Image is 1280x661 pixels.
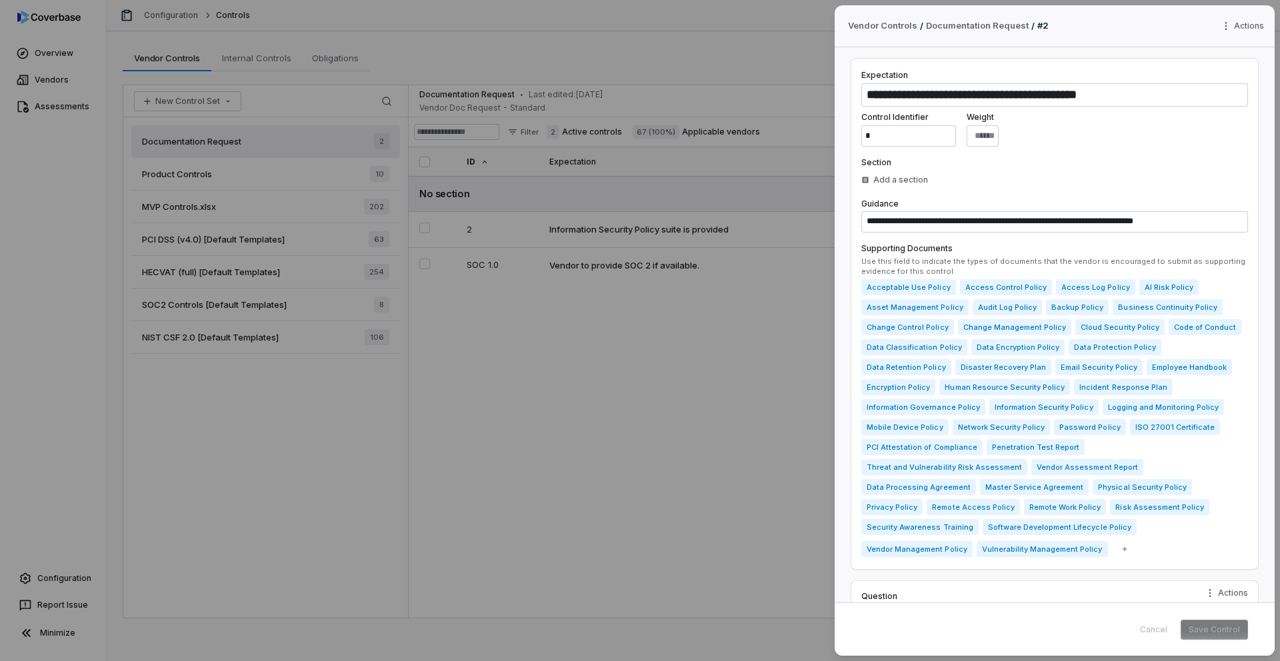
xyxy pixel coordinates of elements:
span: Physical Security Policy [1093,479,1192,495]
span: Network Security Policy [953,419,1051,435]
p: / [1031,20,1035,32]
span: Data Encryption Policy [971,339,1065,355]
label: Control Identifier [861,112,956,123]
span: Access Log Policy [1056,279,1135,295]
span: Threat and Vulnerability Risk Assessment [861,459,1027,475]
span: Security Awareness Training [861,519,979,535]
label: Expectation [861,70,908,80]
div: Use this field to indicate the types of documents that the vendor is encouraged to submit as supp... [861,257,1248,277]
span: Data Processing Agreement [861,479,976,495]
span: Acceptable Use Policy [861,279,956,295]
span: Master Service Agreement [980,479,1089,495]
button: Add a section [857,168,932,192]
span: # 2 [1037,20,1049,31]
span: Disaster Recovery Plan [955,359,1052,375]
span: Asset Management Policy [861,299,969,315]
span: Remote Work Policy [1024,499,1107,515]
div: Add a section [861,175,928,185]
span: Penetration Test Report [987,439,1085,455]
label: Guidance [861,199,899,209]
span: Cloud Security Policy [1075,319,1165,335]
span: Logging and Monitoring Policy [1103,399,1225,415]
span: Encryption Policy [861,379,935,395]
span: Email Security Policy [1055,359,1143,375]
span: Information Governance Policy [861,399,985,415]
p: / [920,20,923,32]
span: Vendor Management Policy [861,541,973,557]
span: Human Resource Security Policy [939,379,1070,395]
label: Supporting Documents [861,243,1248,254]
span: Data Classification Policy [861,339,967,355]
span: Data Protection Policy [1069,339,1161,355]
button: More actions [1217,16,1272,36]
span: Change Control Policy [861,319,954,335]
span: Code of Conduct [1169,319,1241,335]
span: Audit Log Policy [973,299,1042,315]
label: Weight [967,112,999,123]
span: Business Continuity Policy [1113,299,1223,315]
span: Password Policy [1054,419,1125,435]
label: Question [861,591,1248,602]
span: Software Development Lifecycle Policy [983,519,1137,535]
span: Vulnerability Management Policy [977,541,1108,557]
a: Documentation Request [926,19,1029,33]
label: Section [861,157,1248,168]
span: Vendor Controls [848,19,917,33]
span: Data Retention Policy [861,359,951,375]
span: Change Management Policy [958,319,1072,335]
span: Information Security Policy [989,399,1099,415]
span: Access Control Policy [960,279,1053,295]
span: Incident Response Plan [1074,379,1173,395]
span: Vendor Assessment Report [1031,459,1143,475]
span: Backup Policy [1046,299,1109,315]
span: Mobile Device Policy [861,419,949,435]
span: Risk Assessment Policy [1110,499,1209,515]
button: Question actions [1197,583,1256,603]
span: PCI Attestation of Compliance [861,439,983,455]
span: Privacy Policy [861,499,923,515]
span: ISO 27001 Certificate [1130,419,1221,435]
span: Remote Access Policy [927,499,1020,515]
span: Employee Handbook [1147,359,1232,375]
span: AI Risk Policy [1139,279,1199,295]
